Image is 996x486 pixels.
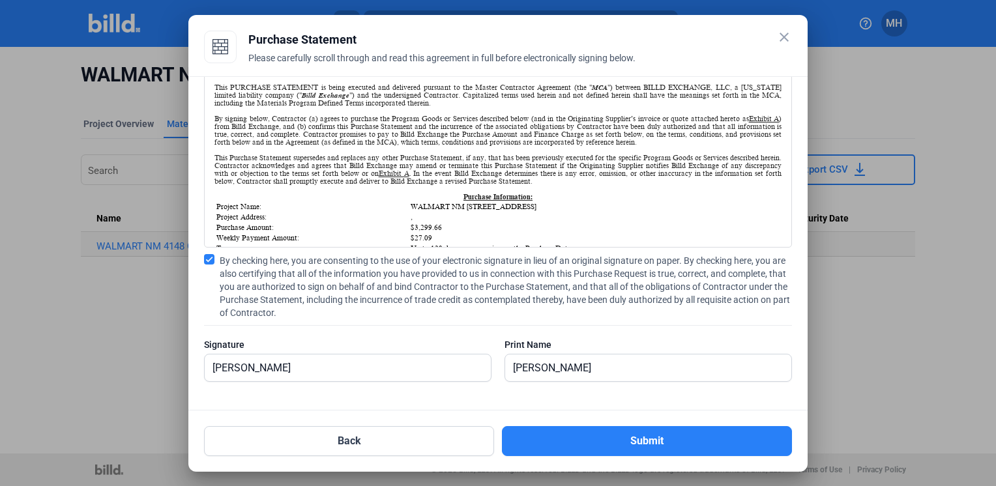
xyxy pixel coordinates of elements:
[248,51,792,80] div: Please carefully scroll through and read this agreement in full before electronically signing below.
[214,115,782,146] div: By signing below, Contractor (a) agrees to purchase the Program Goods or Services described below...
[248,31,792,49] div: Purchase Statement
[410,223,780,232] td: $3,299.66
[410,233,780,242] td: $27.09
[410,202,780,211] td: WALMART NM [STREET_ADDRESS]
[216,233,409,242] td: Weekly Payment Amount:
[379,169,409,177] u: Exhibit A
[505,338,792,351] div: Print Name
[776,29,792,45] mat-icon: close
[214,154,782,185] div: This Purchase Statement supersedes and replaces any other Purchase Statement, if any, that has be...
[216,212,409,222] td: Project Address:
[410,212,780,222] td: ,
[410,244,780,253] td: Up to 120 days, commencing on the Purchase Date
[220,254,792,319] span: By checking here, you are consenting to the use of your electronic signature in lieu of an origin...
[214,83,782,107] div: This PURCHASE STATEMENT is being executed and delivered pursuant to the Master Contractor Agreeme...
[463,193,533,201] u: Purchase Information:
[216,244,409,253] td: Term:
[216,202,409,211] td: Project Name:
[749,115,779,122] u: Exhibit A
[502,426,792,456] button: Submit
[216,223,409,232] td: Purchase Amount:
[204,338,491,351] div: Signature
[204,426,494,456] button: Back
[205,354,491,381] input: Signature
[302,91,349,99] i: Billd Exchange
[592,83,608,91] i: MCA
[505,354,777,381] input: Print Name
